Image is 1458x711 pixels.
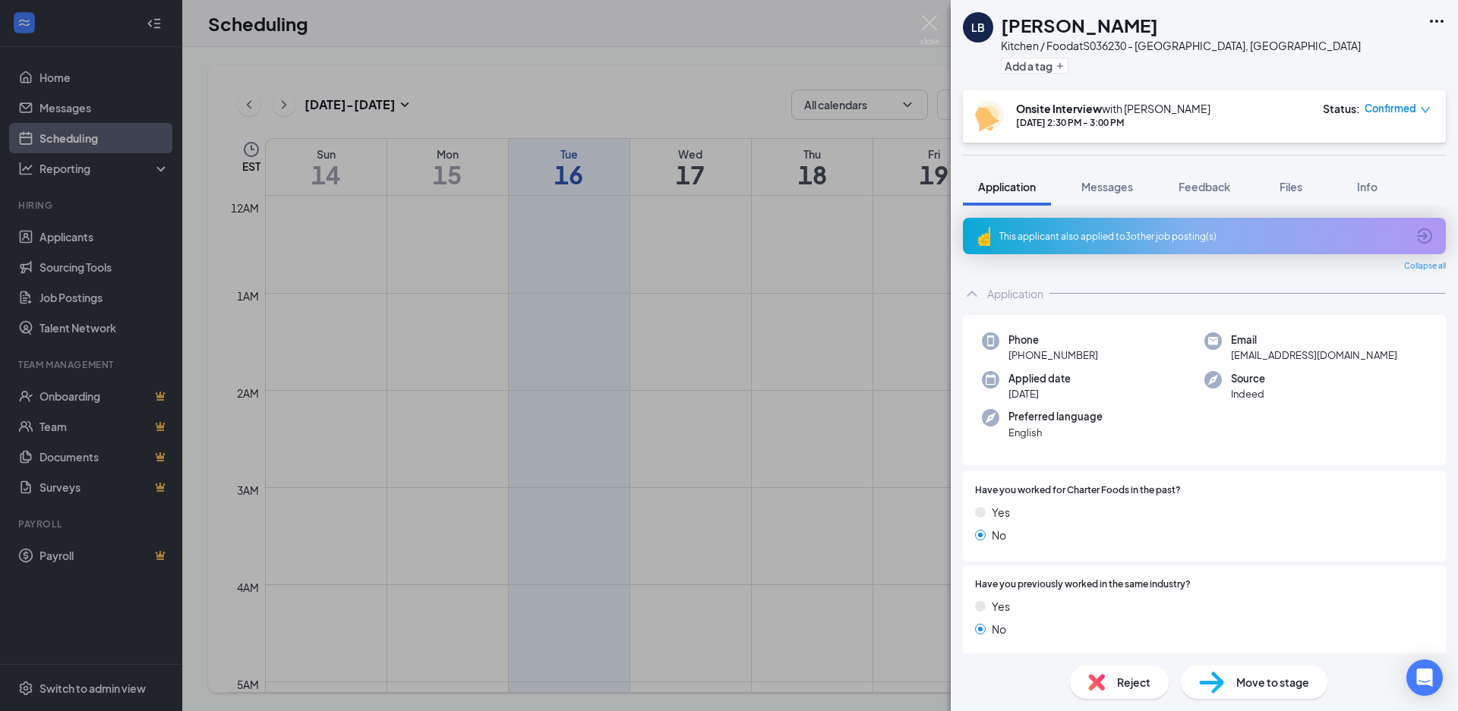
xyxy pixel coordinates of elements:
span: Info [1357,180,1378,193]
span: Applied date [1008,371,1071,386]
svg: ChevronUp [963,285,981,303]
svg: Ellipses [1428,12,1446,30]
span: Reject [1117,674,1150,691]
span: Feedback [1179,180,1230,193]
div: Open Intercom Messenger [1406,659,1443,696]
svg: ArrowCircle [1415,227,1434,245]
span: English [1008,425,1103,440]
span: No [992,621,1006,637]
span: Application [978,180,1036,193]
button: PlusAdd a tag [1001,58,1068,74]
span: Have you worked for Charter Foods in the past? [975,483,1181,498]
div: with [PERSON_NAME] [1016,101,1210,116]
span: Collapse all [1404,260,1446,272]
h1: [PERSON_NAME] [1001,12,1158,38]
span: Email [1231,332,1397,348]
span: Yes [992,504,1010,521]
span: Messages [1081,180,1133,193]
span: Have you previously worked in the same industry? [975,577,1191,592]
div: This applicant also applied to 3 other job posting(s) [999,230,1406,243]
span: Source [1231,371,1265,386]
div: Application [987,286,1043,301]
span: Move to stage [1236,674,1309,691]
div: [DATE] 2:30 PM - 3:00 PM [1016,116,1210,129]
span: [DATE] [1008,386,1071,401]
span: down [1420,105,1431,115]
span: Yes [992,598,1010,615]
span: [PHONE_NUMBER] [1008,348,1098,363]
span: Preferred language [1008,409,1103,424]
span: Confirmed [1365,101,1416,116]
span: No [992,527,1006,543]
span: Indeed [1231,386,1265,401]
div: LB [971,20,985,35]
b: Onsite Interview [1016,102,1102,115]
span: [EMAIL_ADDRESS][DOMAIN_NAME] [1231,348,1397,363]
span: Files [1280,180,1302,193]
span: Phone [1008,332,1098,348]
div: Kitchen / Food at S036230 - [GEOGRAPHIC_DATA], [GEOGRAPHIC_DATA] [1001,38,1361,53]
svg: Plus [1056,61,1065,71]
div: Status : [1323,101,1360,116]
